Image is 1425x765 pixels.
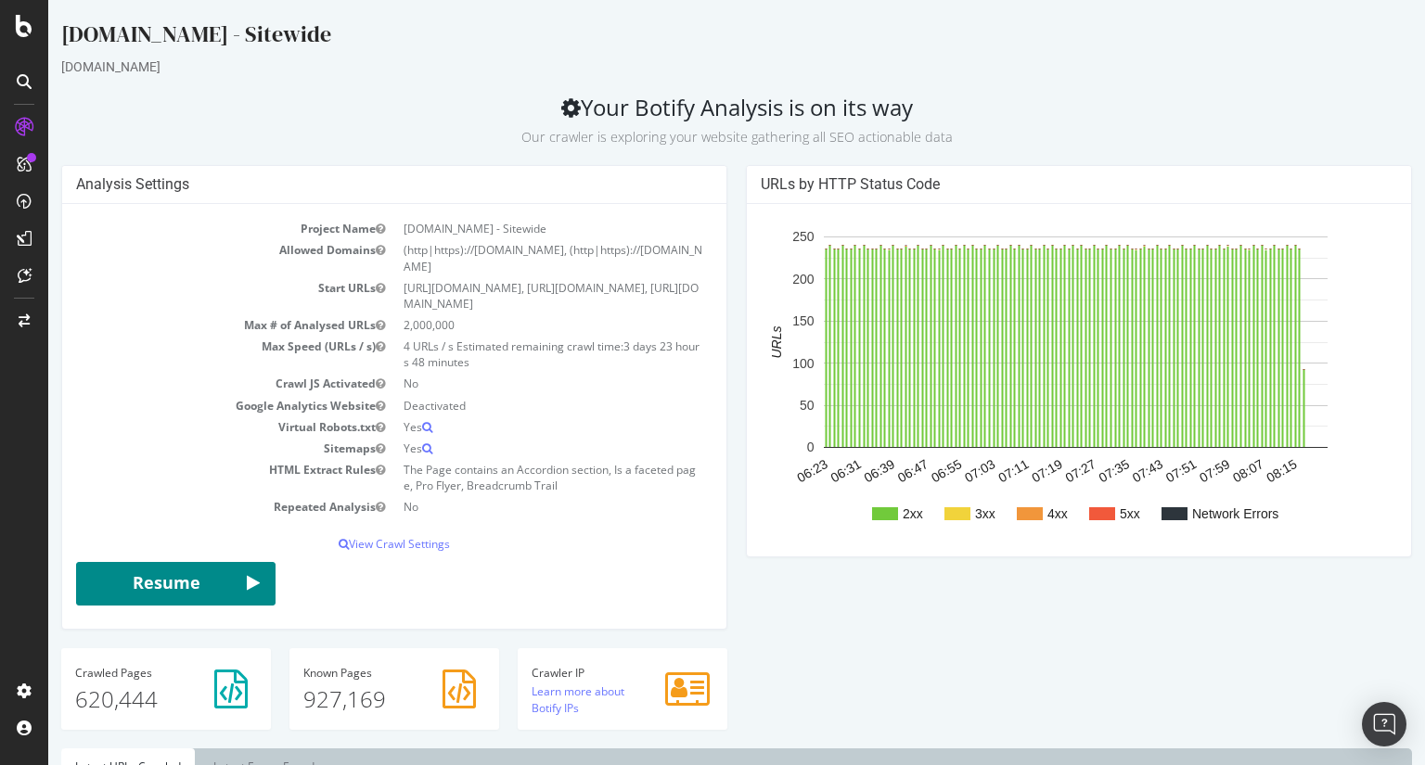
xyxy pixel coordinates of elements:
[27,683,209,715] p: 620,444
[483,683,576,715] a: Learn more about Botify IPs
[1072,506,1092,521] text: 5xx
[779,456,815,485] text: 06:31
[28,373,346,394] td: Crawl JS Activated
[1115,456,1151,485] text: 07:51
[927,506,947,521] text: 3xx
[854,506,875,521] text: 2xx
[27,667,209,679] h4: Pages Crawled
[28,218,346,239] td: Project Name
[1215,456,1252,485] text: 08:15
[346,314,664,336] td: 2,000,000
[346,218,664,239] td: [DOMAIN_NAME] - Sitewide
[914,456,950,485] text: 07:03
[744,230,766,245] text: 250
[712,218,1342,542] svg: A chart.
[28,459,346,496] td: HTML Extract Rules
[355,338,651,370] span: 3 days 23 hours 48 minutes
[28,336,346,373] td: Max Speed (URLs / s)
[814,456,850,485] text: 06:39
[744,272,766,287] text: 200
[1014,456,1050,485] text: 07:27
[759,440,766,455] text: 0
[28,416,346,438] td: Virtual Robots.txt
[346,459,664,496] td: The Page contains an Accordion section, Is a faceted page, Pro Flyer, Breadcrumb Trail
[981,456,1017,485] text: 07:19
[13,19,1364,57] div: [DOMAIN_NAME] - Sitewide
[947,456,983,485] text: 07:11
[880,456,917,485] text: 06:55
[28,395,346,416] td: Google Analytics Website
[744,313,766,328] text: 150
[346,416,664,438] td: Yes
[1082,456,1118,485] text: 07:43
[28,496,346,517] td: Repeated Analysis
[13,95,1364,147] h2: Your Botify Analysis is on its way
[28,277,346,314] td: Start URLs
[13,57,1364,76] div: [DOMAIN_NAME]
[255,683,437,715] p: 927,169
[1144,506,1230,521] text: Network Errors
[1149,456,1185,485] text: 07:59
[473,128,905,146] small: Our crawler is exploring your website gathering all SEO actionable data
[346,277,664,314] td: [URL][DOMAIN_NAME], [URL][DOMAIN_NAME], [URL][DOMAIN_NAME]
[746,456,782,485] text: 06:23
[751,398,766,413] text: 50
[255,667,437,679] h4: Pages Known
[346,336,664,373] td: 4 URLs / s Estimated remaining crawl time:
[28,438,346,459] td: Sitemaps
[1362,702,1406,746] div: Open Intercom Messenger
[28,562,227,606] button: Resume
[346,496,664,517] td: No
[483,667,665,679] h4: Crawler IP
[28,175,664,194] h4: Analysis Settings
[1182,456,1218,485] text: 08:07
[28,239,346,276] td: Allowed Domains
[744,356,766,371] text: 100
[28,314,346,336] td: Max # of Analysed URLs
[346,438,664,459] td: Yes
[721,326,736,359] text: URLs
[999,506,1020,521] text: 4xx
[346,373,664,394] td: No
[712,175,1349,194] h4: URLs by HTTP Status Code
[346,239,664,276] td: (http|https)://[DOMAIN_NAME], (http|https)://[DOMAIN_NAME]
[1048,456,1085,485] text: 07:35
[346,395,664,416] td: Deactivated
[28,536,664,552] p: View Crawl Settings
[847,456,883,485] text: 06:47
